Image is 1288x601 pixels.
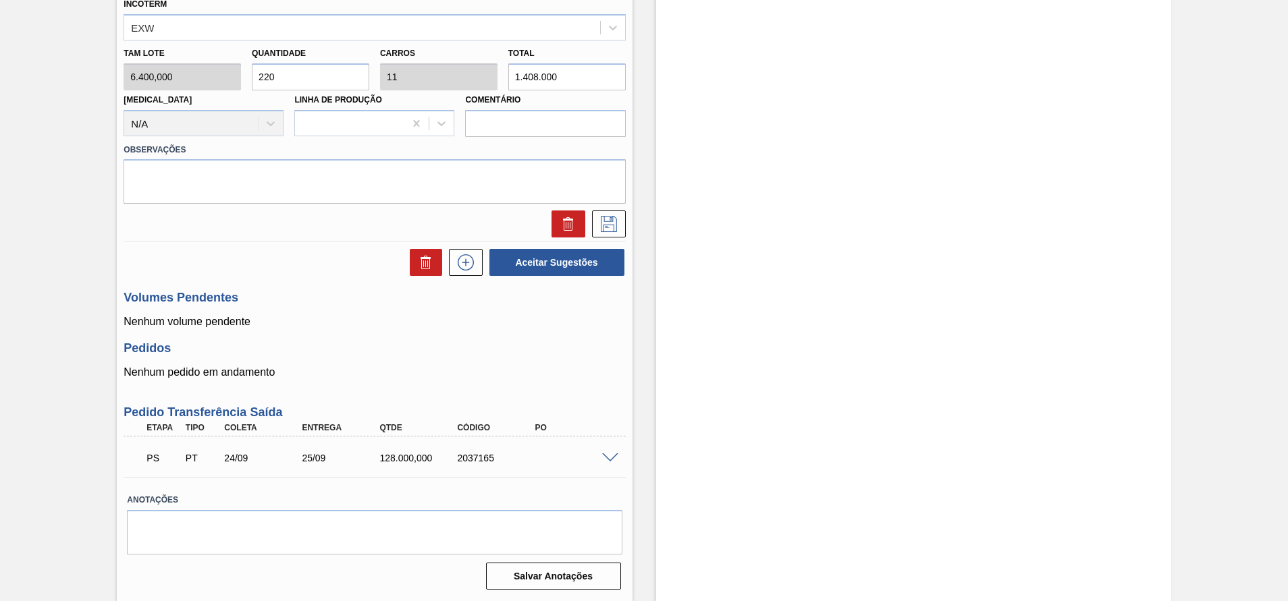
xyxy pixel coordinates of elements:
[124,316,625,328] p: Nenhum volume pendente
[508,49,535,58] label: Total
[454,423,541,432] div: Código
[252,49,306,58] label: Quantidade
[454,453,541,463] div: 2037165
[465,90,625,110] label: Comentário
[124,291,625,305] h3: Volumes Pendentes
[486,563,621,590] button: Salvar Anotações
[127,490,622,510] label: Anotações
[294,95,382,105] label: Linha de Produção
[221,453,308,463] div: 24/09/2025
[298,423,385,432] div: Entrega
[403,249,442,276] div: Excluir Sugestões
[124,140,625,160] label: Observações
[124,405,625,420] h3: Pedido Transferência Saída
[380,49,415,58] label: Carros
[531,423,618,432] div: PO
[143,443,184,473] div: Aguardando PC SAP
[124,95,192,105] label: [MEDICAL_DATA]
[182,423,223,432] div: Tipo
[124,366,625,378] p: Nenhum pedido em andamento
[376,453,463,463] div: 128.000,000
[585,210,626,237] div: Salvar Sugestão
[298,453,385,463] div: 25/09/2025
[124,341,625,355] h3: Pedidos
[442,249,483,276] div: Nova sugestão
[182,453,223,463] div: Pedido de Transferência
[131,22,154,33] div: EXW
[376,423,463,432] div: Qtde
[483,248,626,277] div: Aceitar Sugestões
[124,44,241,63] label: Tam lote
[143,423,184,432] div: Etapa
[489,249,624,276] button: Aceitar Sugestões
[146,453,180,463] p: PS
[221,423,308,432] div: Coleta
[545,210,585,237] div: Excluir Sugestão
